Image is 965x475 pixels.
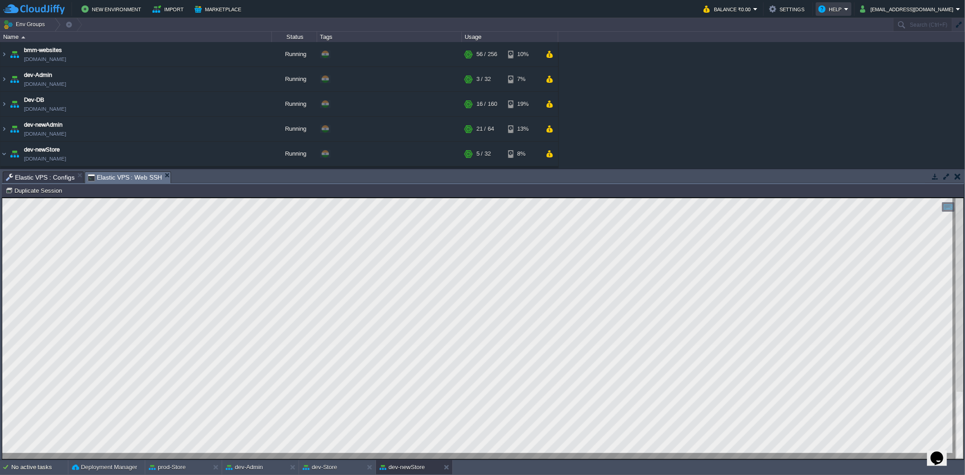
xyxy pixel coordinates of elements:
a: dev-Admin [24,71,52,80]
button: Settings [769,4,807,14]
div: Running [272,42,317,66]
div: Running [272,67,317,91]
div: Running [272,92,317,116]
button: prod-Store [149,463,185,472]
span: [DOMAIN_NAME] [24,154,66,163]
img: AMDAwAAAACH5BAEAAAAALAAAAAABAAEAAAICRAEAOw== [8,67,21,91]
img: AMDAwAAAACH5BAEAAAAALAAAAAABAAEAAAICRAEAOw== [8,117,21,141]
div: 10% [508,42,537,66]
span: [DOMAIN_NAME] [24,129,66,138]
img: AMDAwAAAACH5BAEAAAAALAAAAAABAAEAAAICRAEAOw== [12,166,25,185]
div: 16 / 160 [476,92,497,116]
div: 21 / 64 [476,117,494,141]
a: dev-newAdmin [24,120,62,129]
button: dev-Store [303,463,337,472]
button: [EMAIL_ADDRESS][DOMAIN_NAME] [860,4,956,14]
img: AMDAwAAAACH5BAEAAAAALAAAAAABAAEAAAICRAEAOw== [21,36,25,38]
span: Elastic VPS [27,168,62,176]
span: Elastic VPS : Configs [6,172,75,183]
iframe: chat widget [927,439,956,466]
div: Name [1,32,271,42]
div: Tags [318,32,461,42]
div: 13% [508,117,537,141]
img: AMDAwAAAACH5BAEAAAAALAAAAAABAAEAAAICRAEAOw== [0,142,8,166]
img: AMDAwAAAACH5BAEAAAAALAAAAAABAAEAAAICRAEAOw== [6,166,12,185]
button: dev-Admin [226,463,263,472]
div: 56 / 256 [476,42,497,66]
button: New Environment [81,4,144,14]
button: Deployment Manager [72,463,137,472]
div: 5 / 32 [476,142,491,166]
a: Dev-DB [24,95,44,104]
div: 3 / 32 [476,67,491,91]
span: [DOMAIN_NAME] [24,80,66,89]
div: No active tasks [11,460,68,475]
span: [DOMAIN_NAME] [24,55,66,64]
img: AMDAwAAAACH5BAEAAAAALAAAAAABAAEAAAICRAEAOw== [8,92,21,116]
a: bmm-websites [24,46,62,55]
button: Duplicate Session [5,186,65,195]
span: [DOMAIN_NAME] [24,104,66,114]
div: 7% [508,67,537,91]
div: 8% [508,166,537,185]
div: 19% [508,92,537,116]
a: dev-newStore [24,145,60,154]
img: CloudJiffy [3,4,65,15]
img: AMDAwAAAACH5BAEAAAAALAAAAAABAAEAAAICRAEAOw== [0,117,8,141]
button: Marketplace [195,4,244,14]
div: Usage [462,32,558,42]
span: Elastic VPS : Web SSH [88,172,162,183]
div: Running [272,142,317,166]
img: AMDAwAAAACH5BAEAAAAALAAAAAABAAEAAAICRAEAOw== [8,142,21,166]
div: Status [272,32,317,42]
img: AMDAwAAAACH5BAEAAAAALAAAAAABAAEAAAICRAEAOw== [8,42,21,66]
div: 5 / 32 [476,166,491,185]
button: Import [152,4,186,14]
img: AMDAwAAAACH5BAEAAAAALAAAAAABAAEAAAICRAEAOw== [0,42,8,66]
div: Running [272,117,317,141]
img: AMDAwAAAACH5BAEAAAAALAAAAAABAAEAAAICRAEAOw== [0,92,8,116]
button: Env Groups [3,18,48,31]
img: AMDAwAAAACH5BAEAAAAALAAAAAABAAEAAAICRAEAOw== [0,67,8,91]
button: Help [818,4,844,14]
div: 8% [508,142,537,166]
button: dev-newStore [380,463,425,472]
button: Balance ₹0.00 [704,4,753,14]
